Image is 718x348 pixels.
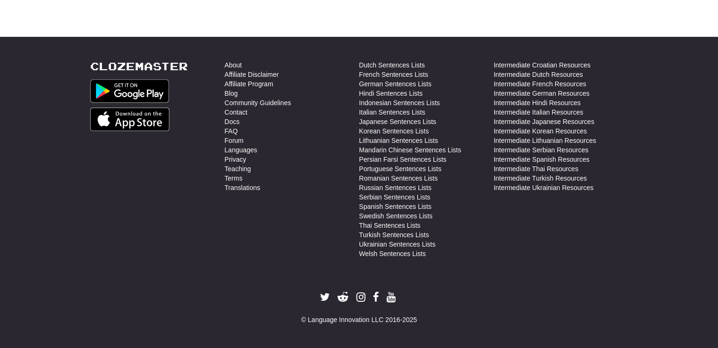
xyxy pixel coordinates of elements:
[359,98,440,108] a: Indonesian Sentences Lists
[359,240,436,249] a: Ukrainian Sentences Lists
[225,126,238,136] a: FAQ
[359,79,431,89] a: German Sentences Lists
[494,174,587,183] a: Intermediate Turkish Resources
[359,136,438,145] a: Lithuanian Sentences Lists
[225,155,246,164] a: Privacy
[494,164,579,174] a: Intermediate Thai Resources
[359,108,425,117] a: Italian Sentences Lists
[494,79,586,89] a: Intermediate French Resources
[494,117,594,126] a: Intermediate Japanese Resources
[494,98,581,108] a: Intermediate Hindi Resources
[225,60,242,70] a: About
[359,221,421,230] a: Thai Sentences Lists
[359,60,425,70] a: Dutch Sentences Lists
[494,89,590,98] a: Intermediate German Resources
[359,183,431,192] a: Russian Sentences Lists
[359,164,441,174] a: Portuguese Sentences Lists
[359,249,426,258] a: Welsh Sentences Lists
[359,174,438,183] a: Romanian Sentences Lists
[494,60,591,70] a: Intermediate Croatian Resources
[225,108,247,117] a: Contact
[494,145,589,155] a: Intermediate Serbian Resources
[359,89,423,98] a: Hindi Sentences Lists
[359,211,433,221] a: Swedish Sentences Lists
[359,230,429,240] a: Turkish Sentences Lists
[494,126,587,136] a: Intermediate Korean Resources
[359,192,431,202] a: Serbian Sentences Lists
[225,136,244,145] a: Forum
[225,164,251,174] a: Teaching
[225,98,291,108] a: Community Guidelines
[90,60,188,72] a: Clozemaster
[359,70,428,79] a: French Sentences Lists
[225,79,273,89] a: Affiliate Program
[225,89,238,98] a: Blog
[359,126,429,136] a: Korean Sentences Lists
[494,155,590,164] a: Intermediate Spanish Resources
[494,108,583,117] a: Intermediate Italian Resources
[225,70,279,79] a: Affiliate Disclaimer
[90,108,170,131] img: Get it on App Store
[225,117,240,126] a: Docs
[90,79,169,103] img: Get it on Google Play
[359,145,461,155] a: Mandarin Chinese Sentences Lists
[225,183,261,192] a: Translations
[359,202,431,211] a: Spanish Sentences Lists
[90,315,628,324] div: © Language Innovation LLC 2016-2025
[359,117,436,126] a: Japanese Sentences Lists
[225,174,243,183] a: Terms
[494,136,596,145] a: Intermediate Lithuanian Resources
[225,145,257,155] a: Languages
[494,183,594,192] a: Intermediate Ukrainian Resources
[494,70,583,79] a: Intermediate Dutch Resources
[359,155,447,164] a: Persian Farsi Sentences Lists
